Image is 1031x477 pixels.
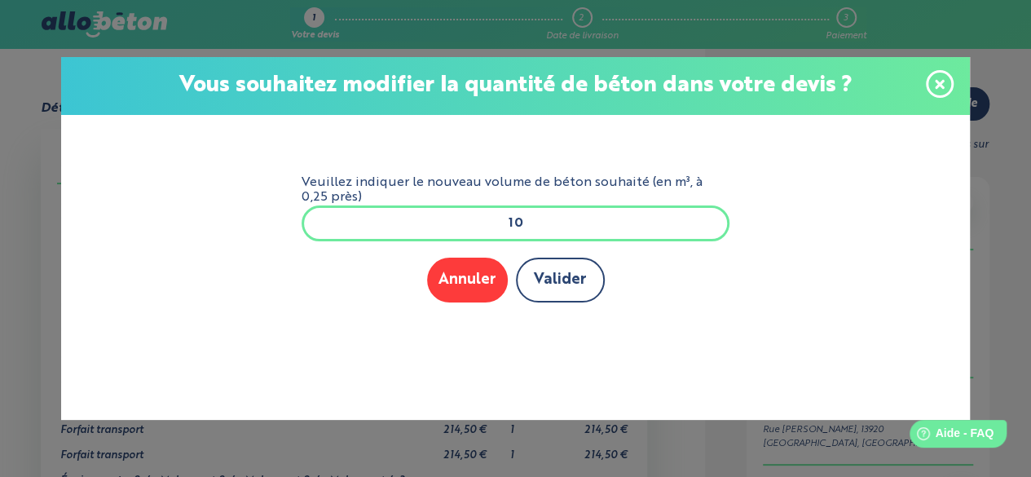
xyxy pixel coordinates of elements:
[77,73,954,99] p: Vous souhaitez modifier la quantité de béton dans votre devis ?
[516,258,605,303] button: Valider
[886,413,1013,459] iframe: Help widget launcher
[302,175,730,205] label: Veuillez indiquer le nouveau volume de béton souhaité (en m³, à 0,25 près)
[302,205,730,241] input: xxx
[427,258,508,303] button: Annuler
